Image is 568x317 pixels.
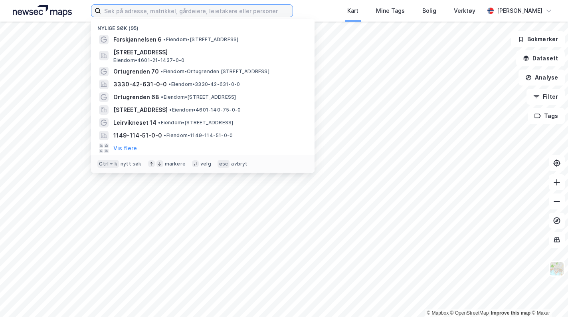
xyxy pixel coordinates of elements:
span: • [169,107,172,113]
span: Eiendom • 1149-114-51-0-0 [164,132,233,139]
div: nytt søk [121,161,142,167]
button: Analyse [519,70,565,86]
span: Eiendom • 4601-21-1437-0-0 [113,57,184,64]
span: Eiendom • Ortugrenden [STREET_ADDRESS] [160,68,269,75]
div: Kontrollprogram for chat [528,279,568,317]
img: logo.a4113a55bc3d86da70a041830d287a7e.svg [13,5,72,17]
span: Eiendom • [STREET_ADDRESS] [158,120,233,126]
span: • [158,120,160,126]
button: Bokmerker [511,31,565,47]
iframe: Chat Widget [528,279,568,317]
span: • [163,36,166,42]
span: Eiendom • 4601-140-75-0-0 [169,107,241,113]
div: Nylige søk (95) [91,19,315,33]
img: Z [549,261,564,276]
div: markere [165,161,186,167]
div: Mine Tags [376,6,405,16]
div: [PERSON_NAME] [497,6,542,16]
span: Forskjønnelsen 6 [113,35,162,44]
span: Eiendom • 3330-42-631-0-0 [168,81,240,88]
span: [STREET_ADDRESS] [113,105,168,115]
span: • [168,81,171,87]
a: Improve this map [491,310,530,316]
button: Filter [526,89,565,105]
div: avbryt [231,161,247,167]
span: [STREET_ADDRESS] [113,48,305,57]
div: esc [218,160,230,168]
a: Mapbox [427,310,449,316]
input: Søk på adresse, matrikkel, gårdeiere, leietakere eller personer [101,5,293,17]
div: Kart [347,6,358,16]
span: Eiendom • [STREET_ADDRESS] [161,94,236,100]
div: velg [200,161,211,167]
div: Verktøy [454,6,475,16]
span: • [160,68,163,74]
span: 3330-42-631-0-0 [113,80,167,89]
button: Datasett [516,50,565,66]
span: Eiendom • [STREET_ADDRESS] [163,36,238,43]
div: Ctrl + k [97,160,119,168]
button: Tags [528,108,565,124]
span: • [164,132,166,138]
span: Ortugrenden 68 [113,92,159,102]
span: 1149-114-51-0-0 [113,131,162,140]
span: • [161,94,163,100]
button: Vis flere [113,144,137,153]
div: Bolig [422,6,436,16]
a: OpenStreetMap [450,310,489,316]
span: Ortugrenden 70 [113,67,159,76]
span: Leirvikneset 14 [113,118,156,128]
